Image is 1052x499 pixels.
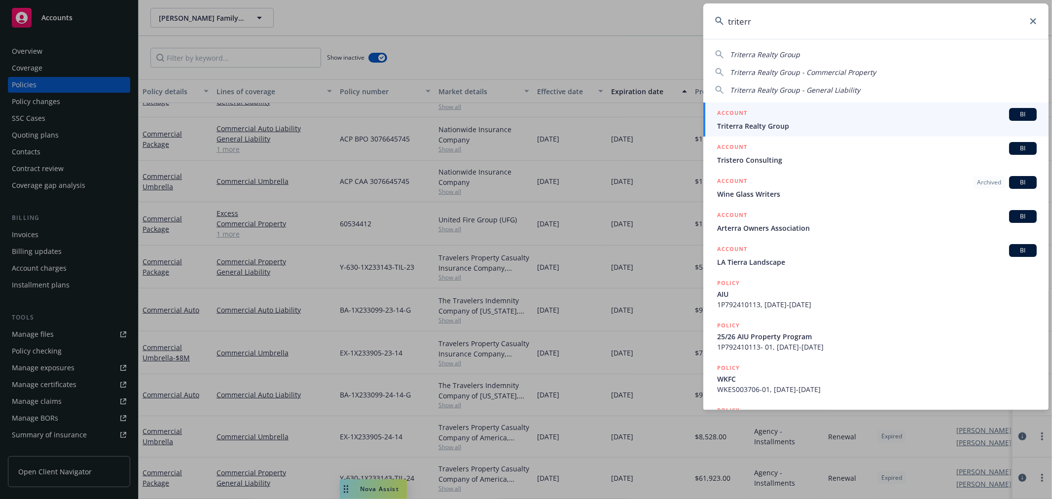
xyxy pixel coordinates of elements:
[703,357,1049,400] a: POLICYWKFCWKES003706-01, [DATE]-[DATE]
[703,3,1049,39] input: Search...
[717,121,1037,131] span: Triterra Realty Group
[1013,178,1033,187] span: BI
[730,85,860,95] span: Triterra Realty Group - General Liability
[717,223,1037,233] span: Arterra Owners Association
[1013,246,1033,255] span: BI
[717,244,747,256] h5: ACCOUNT
[717,299,1037,310] span: 1P792410113, [DATE]-[DATE]
[703,103,1049,137] a: ACCOUNTBITriterra Realty Group
[717,155,1037,165] span: Tristero Consulting
[703,273,1049,315] a: POLICYAIU1P792410113, [DATE]-[DATE]
[717,342,1037,352] span: 1P792410113- 01, [DATE]-[DATE]
[717,374,1037,384] span: WKFC
[1013,110,1033,119] span: BI
[717,321,740,330] h5: POLICY
[717,363,740,373] h5: POLICY
[703,239,1049,273] a: ACCOUNTBILA Tierra Landscape
[730,50,800,59] span: Triterra Realty Group
[703,315,1049,357] a: POLICY25/26 AIU Property Program1P792410113- 01, [DATE]-[DATE]
[717,189,1037,199] span: Wine Glass Writers
[703,205,1049,239] a: ACCOUNTBIArterra Owners Association
[717,278,740,288] h5: POLICY
[717,289,1037,299] span: AIU
[717,176,747,188] h5: ACCOUNT
[717,331,1037,342] span: 25/26 AIU Property Program
[717,108,747,120] h5: ACCOUNT
[703,400,1049,442] a: POLICY
[1013,144,1033,153] span: BI
[977,178,1001,187] span: Archived
[703,137,1049,171] a: ACCOUNTBITristero Consulting
[717,142,747,154] h5: ACCOUNT
[717,384,1037,394] span: WKES003706-01, [DATE]-[DATE]
[730,68,876,77] span: Triterra Realty Group - Commercial Property
[1013,212,1033,221] span: BI
[717,210,747,222] h5: ACCOUNT
[703,171,1049,205] a: ACCOUNTArchivedBIWine Glass Writers
[717,405,740,415] h5: POLICY
[717,257,1037,267] span: LA Tierra Landscape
